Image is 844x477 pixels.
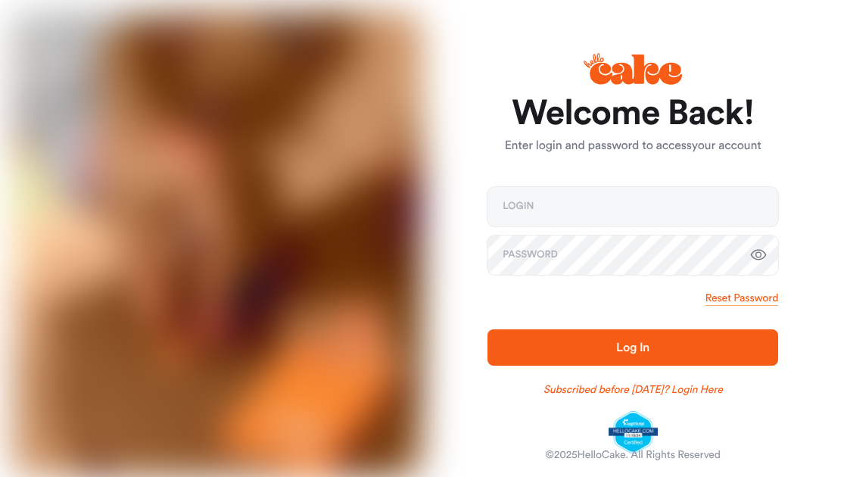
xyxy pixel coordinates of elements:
[543,382,723,397] a: Subscribed before [DATE]? Login Here
[487,137,778,155] p: Enter login and password to access your account
[487,95,778,132] h1: Welcome Back!
[705,291,778,306] a: Reset Password
[616,341,649,354] span: Log In
[546,447,721,463] div: © 2025 HelloCake. All Rights Reserved
[487,329,778,366] button: Log In
[609,411,658,454] img: legit-script-certified.png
